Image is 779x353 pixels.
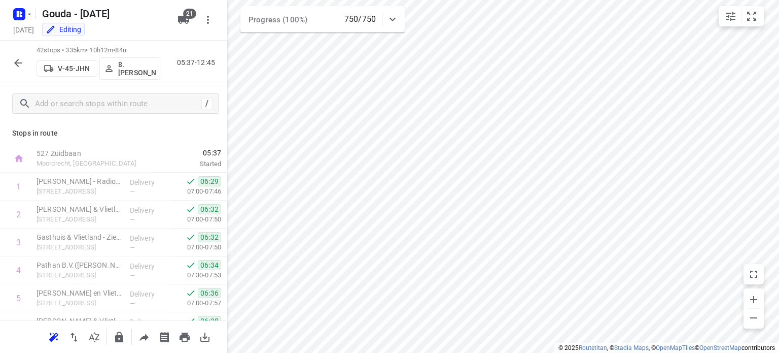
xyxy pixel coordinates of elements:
p: Delivery [130,261,167,271]
p: 07:00-07:50 [171,214,221,224]
svg: Done [186,288,196,298]
div: Progress (100%)750/750 [240,6,405,33]
p: V-45-JHN [58,65,90,73]
svg: Done [186,204,196,214]
p: 07:00-07:57 [171,298,221,308]
span: Sort by time window [84,332,104,341]
button: 21 [173,10,194,30]
button: 8. [PERSON_NAME] [99,57,160,80]
svg: Done [186,316,196,326]
p: Franciscus Gasthuis en Vlietland - Locatie Gasthuis - SEH(André Niessen) [37,288,122,298]
span: 84u [115,46,126,54]
p: [STREET_ADDRESS] [37,214,122,224]
p: Stops in route [12,128,215,139]
span: — [130,300,135,307]
span: • [113,46,115,54]
p: [STREET_ADDRESS] [37,270,122,280]
span: 06:32 [198,204,221,214]
div: 3 [16,238,21,247]
p: [STREET_ADDRESS] [37,298,122,308]
p: Moordrecht, [GEOGRAPHIC_DATA] [37,158,142,169]
svg: Done [186,232,196,242]
svg: Done [186,176,196,186]
p: Gasthuis & Vlietland - Ziekenhuis Apotheek(Alexander de Vos) [37,232,122,242]
p: Franciscus Gasthuis & Vlietland - Intensive Care - Kleiweg(Djelisa Surenbroek) [37,316,122,326]
div: 2 [16,210,21,219]
p: Franciscus Gasthuis - Radiologie(Fleur Neerbos) [37,176,122,186]
p: 07:00-07:46 [171,186,221,197]
div: / [201,98,213,109]
p: 07:00-07:50 [171,242,221,252]
span: 06:34 [198,260,221,270]
span: — [130,188,135,196]
a: Stadia Maps [614,344,649,351]
button: Fit zoom [741,6,762,26]
div: 1 [16,182,21,191]
button: V-45-JHN [37,60,97,77]
span: Reverse route [64,332,84,341]
span: — [130,244,135,251]
p: 527 Zuidbaan [37,148,142,158]
span: Progress (100%) [249,15,307,24]
span: Print shipping labels [154,332,174,341]
p: 05:37-12:45 [177,57,219,68]
span: — [130,216,135,223]
span: 06:36 [198,288,221,298]
span: Reoptimize route [44,332,64,341]
p: 42 stops • 335km • 10h12m [37,46,160,55]
a: Routetitan [579,344,607,351]
span: 05:37 [154,148,221,158]
p: Delivery [130,205,167,215]
a: OpenStreetMap [699,344,741,351]
p: [STREET_ADDRESS] [37,186,122,197]
a: OpenMapTiles [656,344,695,351]
svg: Done [186,260,196,270]
span: — [130,272,135,279]
span: Download route [195,332,215,341]
li: © 2025 , © , © © contributors [558,344,775,351]
button: Map settings [721,6,741,26]
div: You are currently in edit mode. [46,24,81,35]
button: Lock route [109,327,129,347]
p: 750/750 [344,13,376,25]
span: 06:29 [198,176,221,186]
p: Delivery [130,317,167,327]
span: 21 [183,9,196,19]
span: Print route [174,332,195,341]
p: Delivery [130,289,167,299]
p: Pathan B.V.(Bea Akerboom) [37,260,122,270]
div: 5 [16,294,21,303]
div: 4 [16,266,21,275]
h5: Rename [38,6,169,22]
p: Delivery [130,233,167,243]
button: More [198,10,218,30]
h5: Project date [9,24,38,36]
div: small contained button group [719,6,764,26]
p: Delivery [130,177,167,187]
span: Share route [134,332,154,341]
span: 06:32 [198,232,221,242]
p: Started [154,159,221,169]
p: 8. [PERSON_NAME] [118,60,156,77]
input: Add or search stops within route [35,96,201,112]
p: Franciscus Gasthuis & Vlietland - locatie Gasthuis - medische microbiologie en infectiepreventie(... [37,204,122,214]
p: 07:30-07:53 [171,270,221,280]
p: [STREET_ADDRESS] [37,242,122,252]
span: 06:38 [198,316,221,326]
